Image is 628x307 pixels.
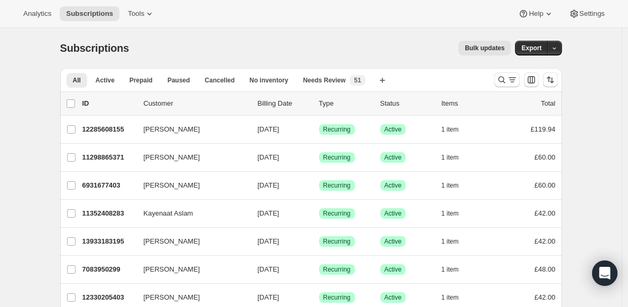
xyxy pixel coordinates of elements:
[385,181,402,190] span: Active
[535,209,556,217] span: £42.00
[442,293,459,302] span: 1 item
[82,234,556,249] div: 13933183195[PERSON_NAME][DATE]SuccessRecurringSuccessActive1 item£42.00
[144,152,200,163] span: [PERSON_NAME]
[465,44,504,52] span: Bulk updates
[535,265,556,273] span: £48.00
[535,237,556,245] span: £42.00
[323,153,351,162] span: Recurring
[442,237,459,246] span: 1 item
[128,10,144,18] span: Tools
[60,42,129,54] span: Subscriptions
[66,10,113,18] span: Subscriptions
[442,181,459,190] span: 1 item
[258,265,279,273] span: [DATE]
[521,44,541,52] span: Export
[137,289,243,306] button: [PERSON_NAME]
[323,265,351,274] span: Recurring
[82,264,135,275] p: 7083950299
[323,209,351,218] span: Recurring
[563,6,611,21] button: Settings
[258,98,311,109] p: Billing Date
[82,208,135,219] p: 11352408283
[524,72,539,87] button: Customize table column order and visibility
[137,121,243,138] button: [PERSON_NAME]
[144,180,200,191] span: [PERSON_NAME]
[82,150,556,165] div: 11298865371[PERSON_NAME][DATE]SuccessRecurringSuccessActive1 item£60.00
[380,98,433,109] p: Status
[442,122,471,137] button: 1 item
[60,6,119,21] button: Subscriptions
[258,237,279,245] span: [DATE]
[144,98,249,109] p: Customer
[82,178,556,193] div: 6931677403[PERSON_NAME][DATE]SuccessRecurringSuccessActive1 item£60.00
[82,98,135,109] p: ID
[385,237,402,246] span: Active
[144,264,200,275] span: [PERSON_NAME]
[442,290,471,305] button: 1 item
[249,76,288,85] span: No inventory
[442,150,471,165] button: 1 item
[82,236,135,247] p: 13933183195
[137,149,243,166] button: [PERSON_NAME]
[82,122,556,137] div: 12285608155[PERSON_NAME][DATE]SuccessRecurringSuccessActive1 item£119.94
[121,6,161,21] button: Tools
[442,209,459,218] span: 1 item
[535,293,556,301] span: £42.00
[96,76,115,85] span: Active
[167,76,190,85] span: Paused
[385,293,402,302] span: Active
[129,76,153,85] span: Prepaid
[442,206,471,221] button: 1 item
[82,206,556,221] div: 11352408283Kayenaat Aslam[DATE]SuccessRecurringSuccessActive1 item£42.00
[137,233,243,250] button: [PERSON_NAME]
[374,73,391,88] button: Create new view
[82,262,556,277] div: 7083950299[PERSON_NAME][DATE]SuccessRecurringSuccessActive1 item£48.00
[535,153,556,161] span: £60.00
[385,153,402,162] span: Active
[17,6,58,21] button: Analytics
[23,10,51,18] span: Analytics
[73,76,81,85] span: All
[458,41,511,55] button: Bulk updates
[354,76,361,85] span: 51
[385,265,402,274] span: Active
[82,292,135,303] p: 12330205403
[442,125,459,134] span: 1 item
[144,292,200,303] span: [PERSON_NAME]
[258,293,279,301] span: [DATE]
[144,236,200,247] span: [PERSON_NAME]
[442,98,494,109] div: Items
[579,10,605,18] span: Settings
[442,178,471,193] button: 1 item
[82,180,135,191] p: 6931677403
[82,98,556,109] div: IDCustomerBilling DateTypeStatusItemsTotal
[442,234,471,249] button: 1 item
[543,72,558,87] button: Sort the results
[258,153,279,161] span: [DATE]
[82,124,135,135] p: 12285608155
[137,261,243,278] button: [PERSON_NAME]
[82,290,556,305] div: 12330205403[PERSON_NAME][DATE]SuccessRecurringSuccessActive1 item£42.00
[144,208,193,219] span: Kayenaat Aslam
[323,181,351,190] span: Recurring
[512,6,560,21] button: Help
[531,125,556,133] span: £119.94
[205,76,235,85] span: Cancelled
[323,237,351,246] span: Recurring
[258,209,279,217] span: [DATE]
[515,41,548,55] button: Export
[442,153,459,162] span: 1 item
[494,72,520,87] button: Search and filter results
[385,209,402,218] span: Active
[323,293,351,302] span: Recurring
[303,76,346,85] span: Needs Review
[535,181,556,189] span: £60.00
[529,10,543,18] span: Help
[82,152,135,163] p: 11298865371
[144,124,200,135] span: [PERSON_NAME]
[323,125,351,134] span: Recurring
[319,98,372,109] div: Type
[442,265,459,274] span: 1 item
[258,181,279,189] span: [DATE]
[442,262,471,277] button: 1 item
